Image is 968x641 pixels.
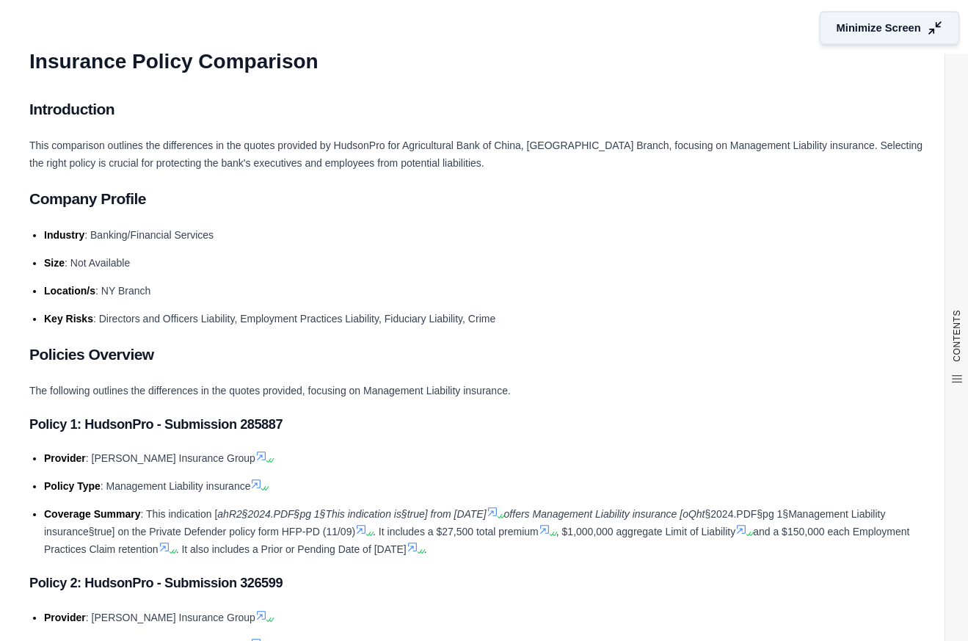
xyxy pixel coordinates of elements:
span: Provider [44,612,86,623]
span: Minimize Screen [837,21,921,36]
span: Provider [44,452,86,464]
span: : NY Branch [95,285,150,297]
h3: Policy 1: HudsonPro - Submission 285887 [29,411,939,438]
span: Location/s [44,285,95,297]
span: offers Management Liability insurance [oQht [504,508,705,520]
span: : Not Available [65,257,130,269]
span: : Directors and Officers Liability, Employment Practices Liability, Fiduciary Liability, Crime [93,313,495,325]
span: : [PERSON_NAME] Insurance Group [86,452,255,464]
span: . It includes a $27,500 total premium [373,526,539,537]
span: This comparison outlines the differences in the quotes provided by HudsonPro for Agricultural Ban... [29,140,922,169]
span: The following outlines the differences in the quotes provided, focusing on Management Liability i... [29,385,511,396]
span: Policy Type [44,480,101,492]
h2: Introduction [29,94,939,125]
span: Coverage Summary [44,508,141,520]
button: Minimize Screen [820,11,960,45]
h2: Company Profile [29,184,939,214]
span: : Banking/Financial Services [84,229,214,241]
h2: Policies Overview [29,339,939,370]
span: Key Risks [44,313,93,325]
h1: Insurance Policy Comparison [29,41,939,82]
h3: Policy 2: HudsonPro - Submission 326599 [29,570,939,596]
span: ahR2§2024.PDF§pg 1§This indication is§true] from [DATE] [217,508,486,520]
span: . It also includes a Prior or Pending Date of [DATE] [176,543,407,555]
span: : Management Liability insurance [101,480,251,492]
span: , $1,000,000 aggregate Limit of Liability [556,526,735,537]
span: : [PERSON_NAME] Insurance Group [86,612,255,623]
span: Size [44,257,65,269]
span: CONTENTS [951,310,963,362]
span: Industry [44,229,84,241]
span: . [424,543,427,555]
span: : This indication [ [141,508,218,520]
